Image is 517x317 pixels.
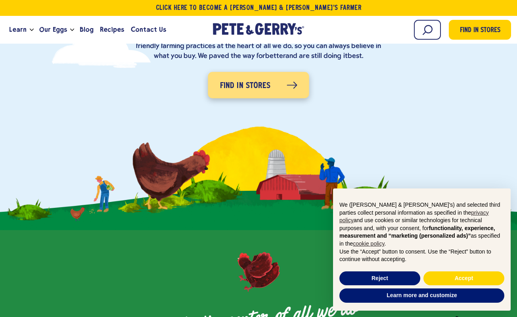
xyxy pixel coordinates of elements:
strong: best [348,52,362,60]
span: Find in Stores [220,80,271,92]
button: Open the dropdown menu for Our Eggs [70,29,74,31]
button: Open the dropdown menu for Learn [30,29,34,31]
a: Learn [6,19,30,40]
span: Blog [80,25,94,35]
a: Find in Stores [449,20,511,40]
span: Learn [9,25,27,35]
a: cookie policy [353,240,384,247]
span: Recipes [100,25,124,35]
p: Use the “Accept” button to consent. Use the “Reject” button to continue without accepting. [339,248,504,263]
a: Find in Stores [208,72,309,98]
button: Reject [339,271,420,286]
span: Our Eggs [39,25,67,35]
span: Find in Stores [460,25,500,36]
a: Blog [77,19,97,40]
p: We ([PERSON_NAME] & [PERSON_NAME]'s) and selected third parties collect personal information as s... [339,201,504,248]
button: Learn more and customize [339,288,504,303]
a: Recipes [97,19,127,40]
span: Contact Us [131,25,166,35]
a: Our Eggs [36,19,70,40]
a: Contact Us [128,19,169,40]
input: Search [414,20,441,40]
button: Accept [423,271,504,286]
strong: better [265,52,285,60]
